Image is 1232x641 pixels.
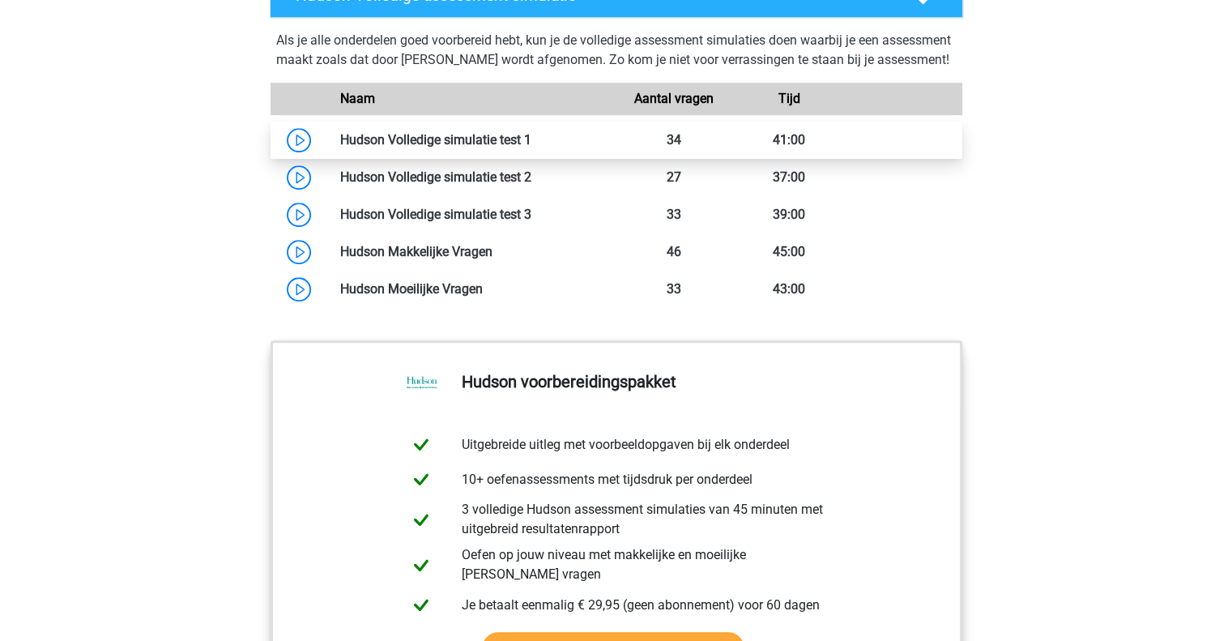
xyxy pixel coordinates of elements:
div: Hudson Moeilijke Vragen [328,280,616,299]
div: Hudson Makkelijke Vragen [328,242,616,262]
div: Hudson Volledige simulatie test 2 [328,168,616,187]
div: Als je alle onderdelen goed voorbereid hebt, kun je de volledige assessment simulaties doen waarb... [276,31,957,76]
div: Tijd [731,89,846,109]
div: Naam [328,89,616,109]
div: Hudson Volledige simulatie test 3 [328,205,616,224]
div: Aantal vragen [616,89,731,109]
div: Hudson Volledige simulatie test 1 [328,130,616,150]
